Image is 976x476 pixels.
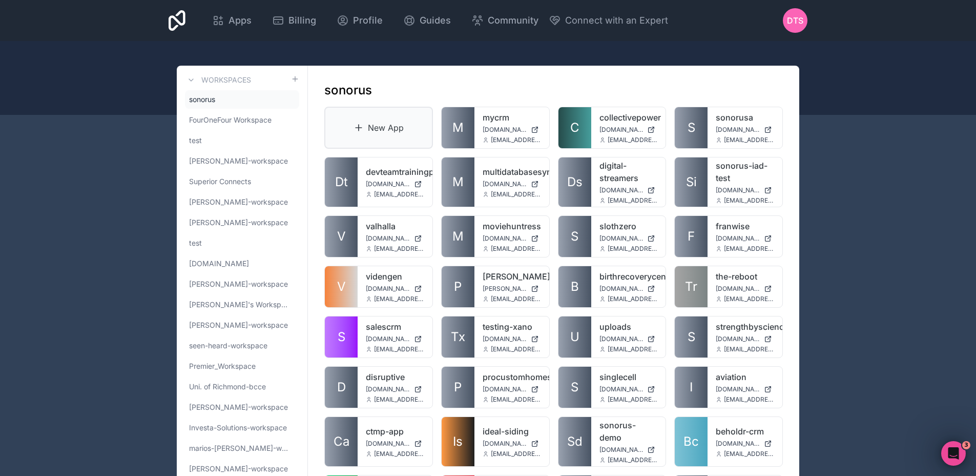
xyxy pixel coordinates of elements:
a: Guides [395,9,459,32]
a: collectivepower [599,111,658,124]
span: Apps [229,13,252,28]
span: [EMAIL_ADDRESS][DOMAIN_NAME] [374,245,424,253]
span: [DOMAIN_NAME] [599,385,643,393]
span: [EMAIL_ADDRESS][DOMAIN_NAME] [374,345,424,353]
a: Workspaces [185,74,251,86]
a: sonorus-demo [599,419,658,444]
span: Profile [353,13,383,28]
a: M [442,107,474,148]
a: Si [675,157,708,207]
a: [DOMAIN_NAME] [483,180,541,188]
span: [EMAIL_ADDRESS][DOMAIN_NAME] [374,450,424,458]
span: Tx [451,329,465,345]
a: uploads [599,321,658,333]
span: [DOMAIN_NAME] [716,385,760,393]
span: [DOMAIN_NAME] [599,446,643,454]
span: 3 [962,441,970,449]
span: S [338,329,345,345]
span: [PERSON_NAME][DOMAIN_NAME] [483,285,527,293]
a: [PERSON_NAME][DOMAIN_NAME] [483,285,541,293]
a: moviehuntress [483,220,541,232]
a: D [325,367,358,408]
span: S [571,379,578,395]
a: franwise [716,220,774,232]
a: [PERSON_NAME]-workspace [185,316,299,334]
span: [EMAIL_ADDRESS][DOMAIN_NAME] [608,395,658,404]
span: V [337,228,346,245]
a: seen-heard-workspace [185,336,299,355]
span: Tr [685,279,697,295]
span: [DOMAIN_NAME] [599,335,643,343]
a: [DOMAIN_NAME] [483,126,541,134]
a: Apps [204,9,260,32]
span: I [690,379,693,395]
a: Superior Connects [185,172,299,191]
a: Profile [328,9,391,32]
span: [EMAIL_ADDRESS][DOMAIN_NAME] [724,295,774,303]
a: beholdr-crm [716,425,774,438]
span: [EMAIL_ADDRESS][DOMAIN_NAME] [724,395,774,404]
span: [EMAIL_ADDRESS][DOMAIN_NAME] [374,190,424,199]
a: Tx [442,316,474,358]
span: [EMAIL_ADDRESS][DOMAIN_NAME] [491,395,541,404]
span: Guides [420,13,451,28]
span: [EMAIL_ADDRESS][DOMAIN_NAME] [491,190,541,199]
span: [DOMAIN_NAME] [366,180,410,188]
a: slothzero [599,220,658,232]
a: S [558,367,591,408]
span: M [452,228,464,245]
a: Premier_Workspace [185,357,299,375]
span: [EMAIL_ADDRESS][DOMAIN_NAME] [724,136,774,144]
span: Uni. of Richmond-bcce [189,382,266,392]
span: FourOneFour Workspace [189,115,272,125]
span: [EMAIL_ADDRESS][DOMAIN_NAME] [724,245,774,253]
a: [DOMAIN_NAME] [483,234,541,243]
a: S [558,216,591,257]
span: [DOMAIN_NAME] [366,234,410,243]
a: S [675,107,708,148]
a: [DOMAIN_NAME] [716,126,774,134]
a: [DOMAIN_NAME] [599,186,658,194]
a: sonorus [185,90,299,109]
span: seen-heard-workspace [189,341,267,351]
h3: Workspaces [201,75,251,85]
a: disruptive [366,371,424,383]
a: Bc [675,417,708,466]
a: ctmp-app [366,425,424,438]
a: [DOMAIN_NAME] [366,180,424,188]
a: salescrm [366,321,424,333]
span: D [337,379,346,395]
a: [DOMAIN_NAME] [366,440,424,448]
span: M [452,174,464,190]
span: V [337,279,346,295]
span: [DOMAIN_NAME] [716,440,760,448]
a: sonorusa [716,111,774,124]
a: strengthbyscience [716,321,774,333]
a: mycrm [483,111,541,124]
a: P [442,367,474,408]
a: [DOMAIN_NAME] [716,385,774,393]
span: [EMAIL_ADDRESS][DOMAIN_NAME] [491,295,541,303]
span: [PERSON_NAME]-workspace [189,402,288,412]
a: devteamtrainingportal [366,166,424,178]
span: DTS [787,14,803,27]
span: B [571,279,579,295]
a: M [442,157,474,207]
a: [PERSON_NAME] [483,270,541,283]
span: [EMAIL_ADDRESS][DOMAIN_NAME] [491,450,541,458]
span: S [571,228,578,245]
a: [PERSON_NAME]'s Workspace [185,295,299,314]
a: Investa-Solutions-workspace [185,419,299,437]
a: B [558,266,591,307]
a: M [442,216,474,257]
a: [DOMAIN_NAME] [366,335,424,343]
span: marios-[PERSON_NAME]-workspace [189,443,291,453]
a: U [558,316,591,358]
a: test [185,131,299,150]
span: [EMAIL_ADDRESS][DOMAIN_NAME] [608,245,658,253]
span: U [570,329,579,345]
a: [PERSON_NAME]-workspace [185,193,299,211]
span: Ca [334,433,349,450]
a: [DOMAIN_NAME] [483,335,541,343]
span: [DOMAIN_NAME] [483,234,527,243]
